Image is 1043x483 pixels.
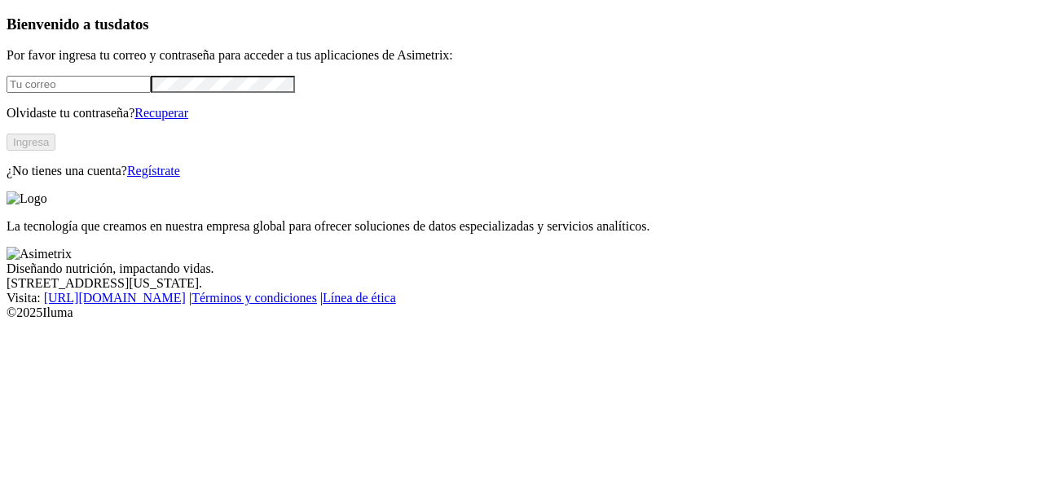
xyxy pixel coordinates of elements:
div: Visita : | | [7,291,1036,305]
p: Por favor ingresa tu correo y contraseña para acceder a tus aplicaciones de Asimetrix: [7,48,1036,63]
p: ¿No tienes una cuenta? [7,164,1036,178]
a: Términos y condiciones [191,291,317,305]
div: [STREET_ADDRESS][US_STATE]. [7,276,1036,291]
input: Tu correo [7,76,151,93]
p: La tecnología que creamos en nuestra empresa global para ofrecer soluciones de datos especializad... [7,219,1036,234]
a: Línea de ética [323,291,396,305]
a: Recuperar [134,106,188,120]
img: Logo [7,191,47,206]
div: © 2025 Iluma [7,305,1036,320]
p: Olvidaste tu contraseña? [7,106,1036,121]
span: datos [114,15,149,33]
h3: Bienvenido a tus [7,15,1036,33]
a: Regístrate [127,164,180,178]
img: Asimetrix [7,247,72,261]
button: Ingresa [7,134,55,151]
a: [URL][DOMAIN_NAME] [44,291,186,305]
div: Diseñando nutrición, impactando vidas. [7,261,1036,276]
